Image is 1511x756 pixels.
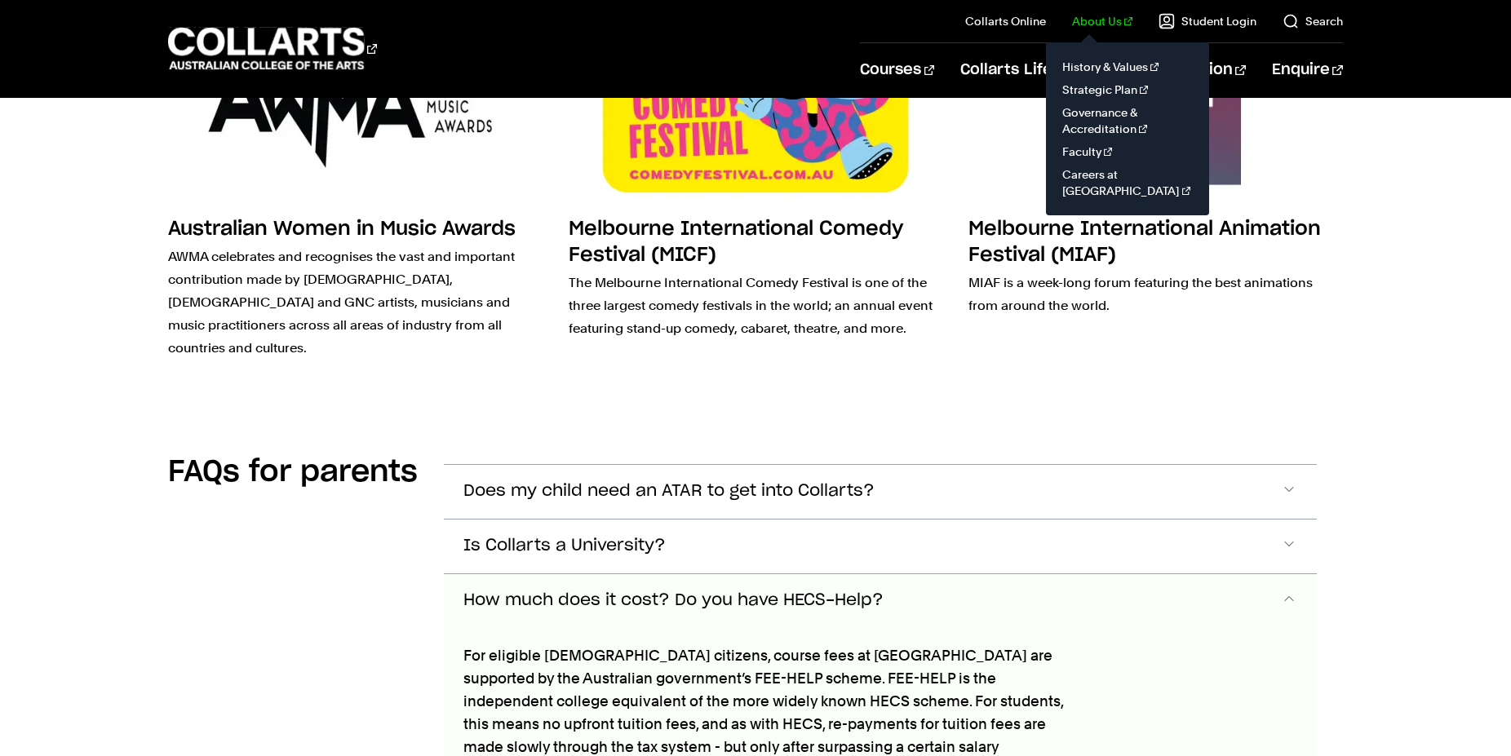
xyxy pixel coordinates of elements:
[168,245,543,360] p: AWMA celebrates and recognises the vast and important contribution made by [DEMOGRAPHIC_DATA], [D...
[463,537,666,555] span: Is Collarts a University?
[1059,140,1196,163] a: Faculty
[960,43,1066,97] a: Collarts Life
[463,591,884,610] span: How much does it cost? Do you have HECS-Help?
[860,43,934,97] a: Courses
[1059,163,1196,202] a: Careers at [GEOGRAPHIC_DATA]
[968,219,1321,265] h3: Melbourne International Animation Festival (MIAF)
[569,219,903,265] h3: Melbourne International Comedy Festival (MICF)
[444,465,1317,519] button: Does my child need an ATAR to get into Collarts?
[1059,55,1196,78] a: History & Values
[1059,78,1196,101] a: Strategic Plan
[968,272,1343,317] p: MIAF is a week-long forum featuring the best animations from around the world.
[168,25,377,72] div: Go to homepage
[1159,13,1256,29] a: Student Login
[1059,101,1196,140] a: Governance & Accreditation
[444,519,1317,573] button: Is Collarts a University?
[569,272,943,340] p: The Melbourne International Comedy Festival is one of the three largest comedy festivals in the w...
[1072,13,1132,29] a: About Us
[1283,13,1343,29] a: Search
[444,574,1317,628] button: How much does it cost? Do you have HECS-Help?
[168,219,516,239] h3: Australian Women in Music Awards
[1272,43,1343,97] a: Enquire
[168,454,418,490] h2: FAQs for parents
[463,482,875,501] span: Does my child need an ATAR to get into Collarts?
[965,13,1046,29] a: Collarts Online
